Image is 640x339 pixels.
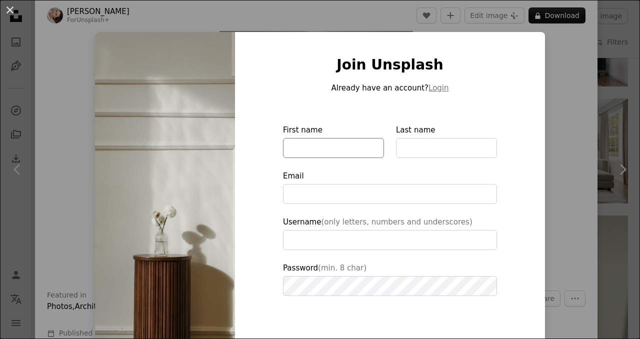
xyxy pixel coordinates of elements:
[396,138,497,158] input: Last name
[283,82,497,94] p: Already have an account?
[428,82,448,94] button: Login
[318,263,366,272] span: (min. 8 char)
[283,262,497,296] label: Password
[283,216,497,250] label: Username
[283,230,497,250] input: Username(only letters, numbers and underscores)
[283,138,384,158] input: First name
[283,184,497,204] input: Email
[321,217,472,226] span: (only letters, numbers and underscores)
[283,124,384,158] label: First name
[283,170,497,204] label: Email
[283,56,497,74] h1: Join Unsplash
[396,124,497,158] label: Last name
[283,276,497,296] input: Password(min. 8 char)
